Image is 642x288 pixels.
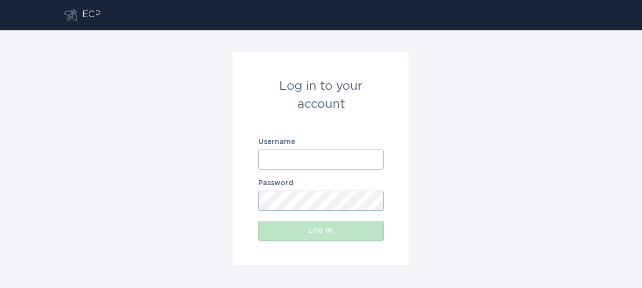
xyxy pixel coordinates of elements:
label: Username [258,138,384,146]
div: Log in to your account [258,77,384,113]
button: Log in [258,221,384,241]
div: ECP [82,9,101,21]
button: Go to dashboard [64,9,77,21]
div: Log in [263,228,379,234]
label: Password [258,180,384,187]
